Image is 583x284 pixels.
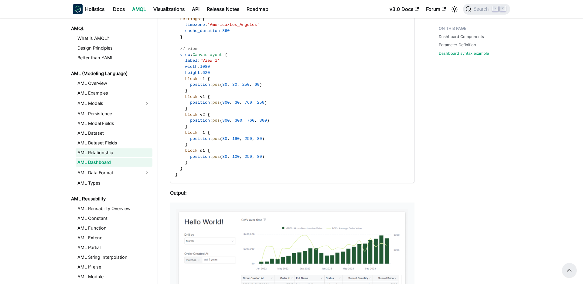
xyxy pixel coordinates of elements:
a: AML Examples [76,89,152,97]
a: AML Partial [76,243,152,252]
span: pos [212,118,220,123]
a: HolisticsHolistics [73,4,104,14]
span: CanvasLayout [193,53,222,57]
span: 300 [235,118,242,123]
span: ) [260,82,262,87]
span: block [185,130,198,135]
span: ) [262,137,264,141]
span: , [240,100,242,105]
span: pos [212,100,220,105]
a: AML Persistence [76,109,152,118]
span: 100 [232,154,240,159]
nav: Docs sidebar [67,18,158,284]
a: AML Dataset Fields [76,139,152,147]
span: // view [180,47,197,51]
span: : [210,137,212,141]
span: , [240,154,242,159]
span: 760 [245,100,252,105]
a: API [188,4,203,14]
a: AML Types [76,179,152,187]
span: label [185,58,198,63]
span: ( [220,100,222,105]
span: settings [180,17,200,21]
span: , [230,100,232,105]
a: AML Dashboard [76,158,152,167]
a: Docs [109,4,128,14]
span: : [197,64,200,69]
span: { [207,95,210,99]
a: AML Data Format [76,168,141,178]
span: timezone [185,23,205,27]
span: 60 [254,82,259,87]
span: width [185,64,198,69]
span: pos [212,82,220,87]
img: Holistics [73,4,83,14]
span: 300 [222,118,230,123]
span: d1 [200,148,205,153]
span: { [207,148,210,153]
span: } [180,166,182,171]
span: pos [212,154,220,159]
a: Parameter Definition [439,42,476,48]
span: 300 [222,100,230,105]
a: AML Relationship [76,148,152,157]
a: AML Constant [76,214,152,223]
a: Better than YAML [76,54,152,62]
a: Design Principles [76,44,152,52]
a: AML Function [76,224,152,232]
a: AML If-else [76,263,152,271]
span: } [185,106,188,111]
span: position [190,118,210,123]
span: } [185,142,188,147]
span: , [230,118,232,123]
span: ( [220,82,222,87]
span: 620 [203,71,210,75]
a: AML Extend [76,234,152,242]
span: ) [267,118,269,123]
span: { [207,130,210,135]
span: 30 [235,100,240,105]
span: : [210,118,212,123]
span: , [237,82,240,87]
span: Search [472,6,493,12]
span: block [185,113,198,117]
a: What is AMQL? [76,34,152,43]
span: 30 [232,82,237,87]
span: position [190,137,210,141]
a: Dashboard syntax example [439,50,489,56]
a: AML (Modeling Language) [69,69,152,78]
span: 300 [260,118,267,123]
span: block [185,148,198,153]
span: 760 [247,118,254,123]
a: AML Overview [76,79,152,88]
span: 190 [232,137,240,141]
span: 250 [245,137,252,141]
a: Visualizations [150,4,188,14]
span: , [252,100,254,105]
span: cache_duration [185,29,220,33]
span: ( [220,154,222,159]
span: 'View 1' [200,58,220,63]
span: v2 [200,113,205,117]
span: ( [220,118,222,123]
a: AMQL [69,24,152,33]
span: f1 [200,130,205,135]
span: 250 [242,82,249,87]
span: t1 [200,77,205,81]
button: Expand sidebar category 'AML Models' [141,99,152,108]
span: { [207,77,210,81]
a: AML Dataset [76,129,152,137]
a: Release Notes [203,4,243,14]
span: 30 [222,82,227,87]
button: Search (Command+K) [463,4,510,15]
span: ) [264,100,267,105]
span: 250 [245,154,252,159]
span: } [185,124,188,129]
a: Dashboard Components [439,34,484,40]
span: , [227,137,230,141]
span: block [185,95,198,99]
b: Holistics [85,5,104,13]
kbd: ⌘ [492,6,498,12]
strong: Output: [170,190,187,196]
a: AMQL [128,4,150,14]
